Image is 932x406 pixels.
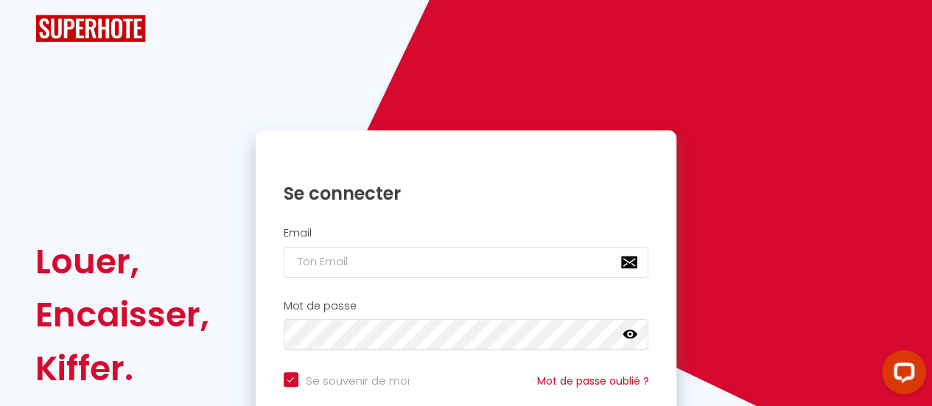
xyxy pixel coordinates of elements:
[284,247,649,278] input: Ton Email
[284,182,649,205] h1: Se connecter
[284,227,649,239] h2: Email
[35,342,209,395] div: Kiffer.
[35,15,146,42] img: SuperHote logo
[35,235,209,288] div: Louer,
[536,374,648,388] a: Mot de passe oublié ?
[284,300,649,312] h2: Mot de passe
[35,288,209,341] div: Encaisser,
[870,344,932,406] iframe: LiveChat chat widget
